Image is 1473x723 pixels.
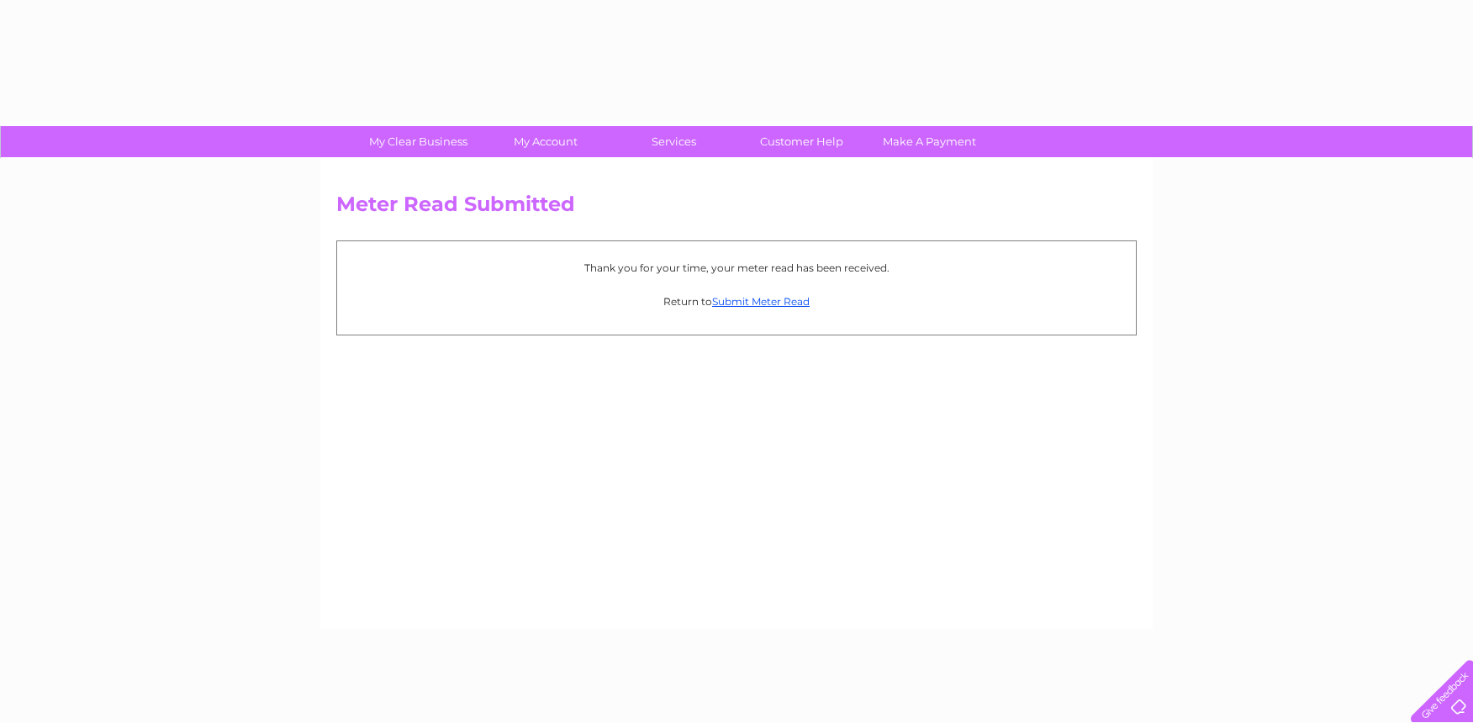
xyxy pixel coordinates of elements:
[477,126,615,157] a: My Account
[349,126,488,157] a: My Clear Business
[346,293,1127,309] p: Return to
[732,126,871,157] a: Customer Help
[860,126,999,157] a: Make A Payment
[605,126,743,157] a: Services
[712,295,810,308] a: Submit Meter Read
[346,260,1127,276] p: Thank you for your time, your meter read has been received.
[336,193,1137,224] h2: Meter Read Submitted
